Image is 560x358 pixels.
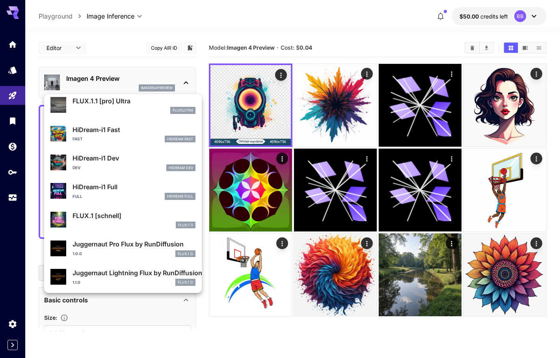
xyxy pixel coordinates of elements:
[50,265,195,289] div: Juggernaut Lightning Flux by RunDiffusion1.1.0FLUX.1 D
[50,122,195,146] div: HiDream-i1 FastFastHiDream Fast
[178,280,193,285] p: FLUX.1 D
[167,136,193,142] p: HiDream Fast
[73,280,80,285] p: 1.1.0
[73,251,82,257] p: 1.0.0
[178,251,193,257] p: FLUX.1 D
[73,125,195,134] p: HiDream-i1 Fast
[50,150,195,174] div: HiDream-i1 DevDevHiDream Dev
[73,268,195,278] p: Juggernaut Lightning Flux by RunDiffusion
[73,239,195,249] p: Juggernaut Pro Flux by RunDiffusion
[178,222,193,228] p: FLUX.1 S
[167,194,193,199] p: HiDream Full
[169,165,193,171] p: HiDream Dev
[50,179,195,203] div: HiDream-i1 FullFullHiDream Full
[73,165,80,171] p: Dev
[73,211,195,220] p: FLUX.1 [schnell]
[73,96,195,106] p: FLUX.1.1 [pro] Ultra
[50,236,195,260] div: Juggernaut Pro Flux by RunDiffusion1.0.0FLUX.1 D
[73,153,195,163] p: HiDream-i1 Dev
[50,93,195,117] div: FLUX.1.1 [pro] Ultrafluxultra
[73,182,195,192] p: HiDream-i1 Full
[73,136,83,142] p: Fast
[50,208,195,232] div: FLUX.1 [schnell]FLUX.1 S
[73,194,82,200] p: Full
[173,108,193,113] p: fluxultra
